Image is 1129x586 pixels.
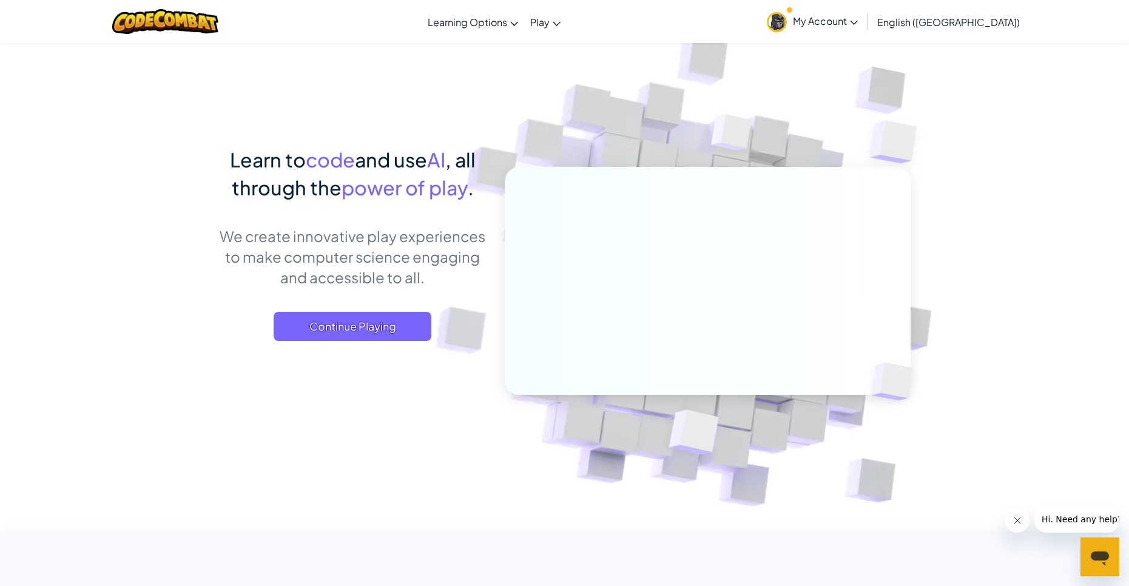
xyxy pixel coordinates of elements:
span: English ([GEOGRAPHIC_DATA]) [877,16,1020,29]
span: Learning Options [428,16,507,29]
img: Overlap cubes [846,91,951,194]
span: code [306,147,355,172]
span: and use [355,147,427,172]
iframe: Button to launch messaging window [1080,537,1119,576]
a: Play [524,5,567,38]
img: CodeCombat logo [112,9,218,34]
img: Overlap cubes [688,90,775,181]
img: avatar [767,12,787,32]
span: Learn to [230,147,306,172]
span: power of play [342,175,468,200]
a: Continue Playing [274,312,431,341]
a: My Account [761,2,864,41]
a: English ([GEOGRAPHIC_DATA]) [871,5,1026,38]
span: . [468,175,474,200]
iframe: Message from company [1034,506,1119,533]
a: Learning Options [422,5,524,38]
span: Play [530,16,550,29]
img: Overlap cubes [851,337,942,426]
iframe: Close message [1005,508,1030,533]
span: My Account [793,15,858,27]
span: Hi. Need any help? [7,8,87,18]
img: Overlap cubes [639,384,747,485]
span: AI [427,147,445,172]
p: We create innovative play experiences to make computer science engaging and accessible to all. [219,226,487,288]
